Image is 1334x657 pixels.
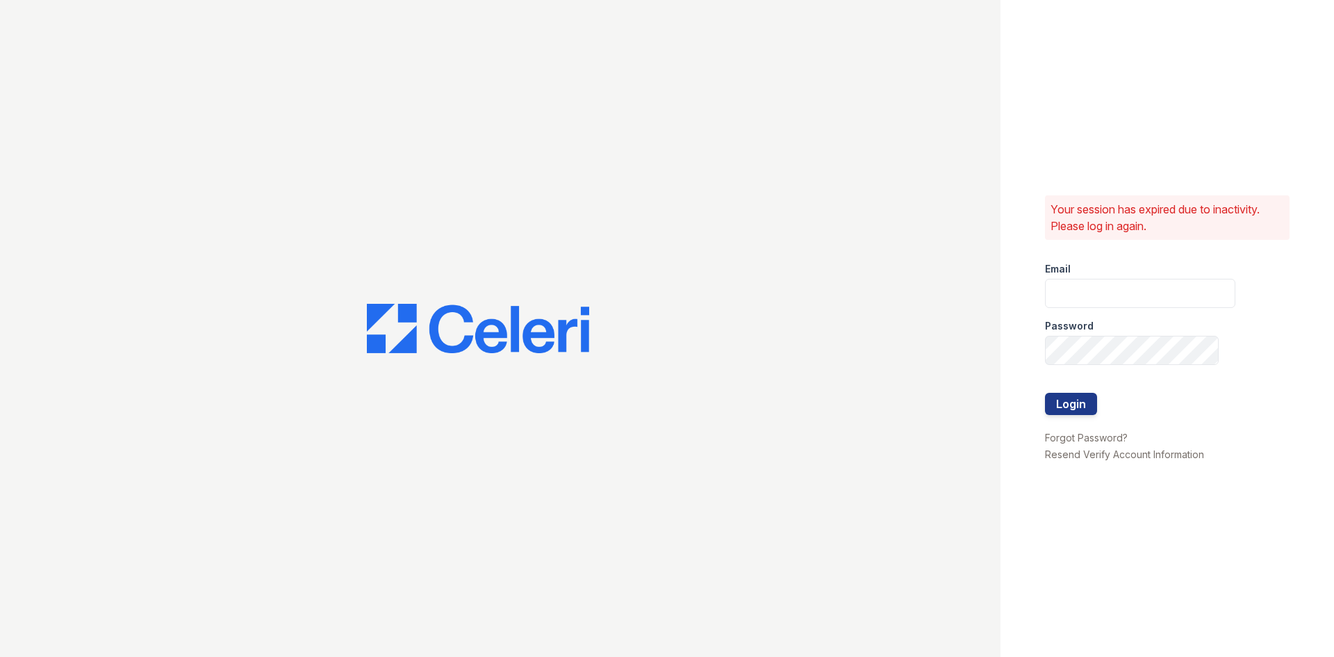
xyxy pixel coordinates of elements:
[1045,432,1128,444] a: Forgot Password?
[1045,262,1071,276] label: Email
[1045,393,1097,415] button: Login
[1051,201,1284,234] p: Your session has expired due to inactivity. Please log in again.
[1045,319,1094,333] label: Password
[367,304,589,354] img: CE_Logo_Blue-a8612792a0a2168367f1c8372b55b34899dd931a85d93a1a3d3e32e68fde9ad4.png
[1045,448,1204,460] a: Resend Verify Account Information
